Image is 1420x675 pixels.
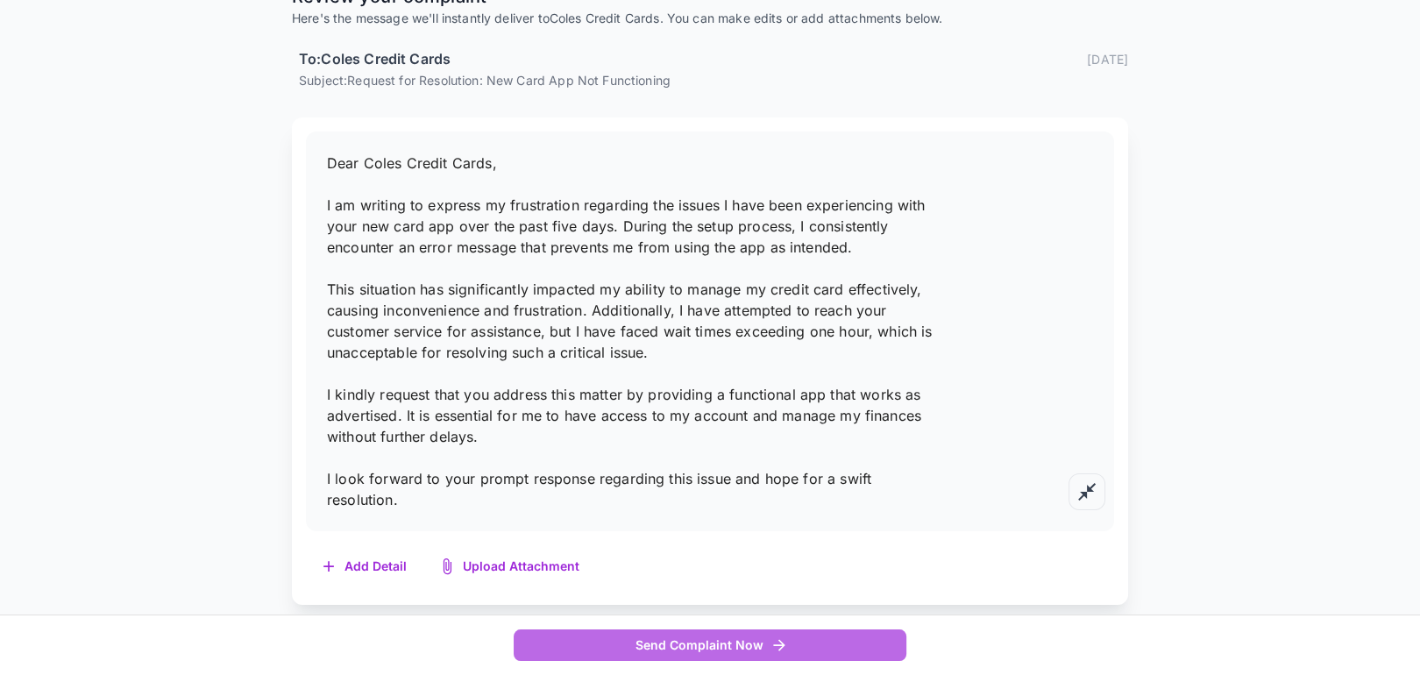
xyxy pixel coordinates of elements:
[299,48,451,71] h6: To: Coles Credit Cards
[1087,50,1128,68] p: [DATE]
[514,629,906,662] button: Send Complaint Now
[299,71,1128,89] p: Subject: Request for Resolution: New Card App Not Functioning
[327,154,932,508] span: Dear Coles Credit Cards, I am writing to express my frustration regarding the issues I have been ...
[424,549,597,585] button: Upload Attachment
[292,10,1128,27] p: Here's the message we'll instantly deliver to Coles Credit Cards . You can make edits or add atta...
[306,549,424,585] button: Add Detail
